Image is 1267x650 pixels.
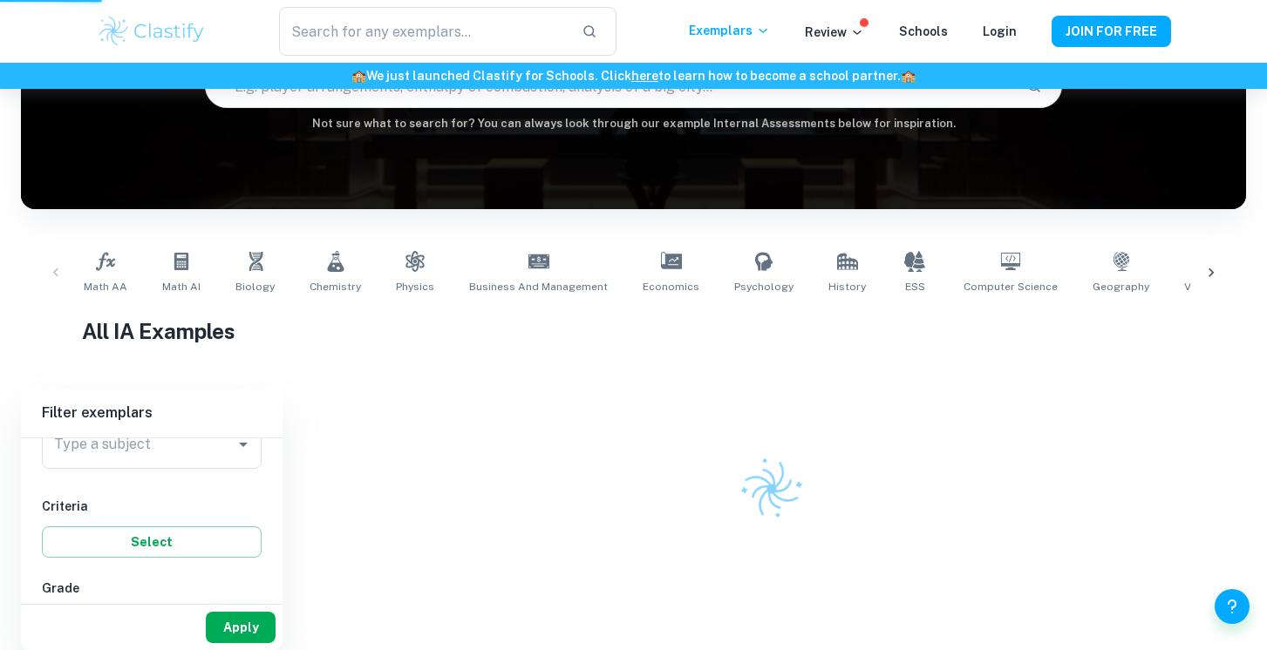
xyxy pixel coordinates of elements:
button: Open [231,432,255,457]
button: JOIN FOR FREE [1052,16,1171,47]
span: History [828,279,866,295]
h6: We just launched Clastify for Schools. Click to learn how to become a school partner. [3,66,1264,85]
span: Physics [396,279,434,295]
span: Psychology [734,279,794,295]
a: here [631,69,658,83]
span: Computer Science [964,279,1058,295]
span: 🏫 [901,69,916,83]
span: Math AI [162,279,201,295]
h6: Not sure what to search for? You can always look through our example Internal Assessments below f... [21,115,1246,132]
span: Business and Management [469,279,608,295]
h1: All IA Examples [82,315,1185,347]
button: Help and Feedback [1215,589,1250,624]
p: Review [805,23,864,42]
a: Login [983,24,1017,38]
span: ESS [905,279,925,295]
button: Apply [206,612,276,643]
p: Exemplars [689,21,770,40]
input: Search for any exemplars... [279,7,567,56]
h6: Filter exemplars [21,389,283,437]
span: Biology [235,279,275,295]
a: Schools [899,24,948,38]
span: Geography [1093,279,1149,295]
img: Clastify logo [729,446,814,531]
span: Math AA [84,279,127,295]
span: 🏫 [351,69,366,83]
button: Select [42,526,262,558]
span: Economics [643,279,699,295]
h6: Grade [42,579,262,598]
img: Clastify logo [97,14,208,49]
h6: Criteria [42,497,262,516]
span: Chemistry [310,279,361,295]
